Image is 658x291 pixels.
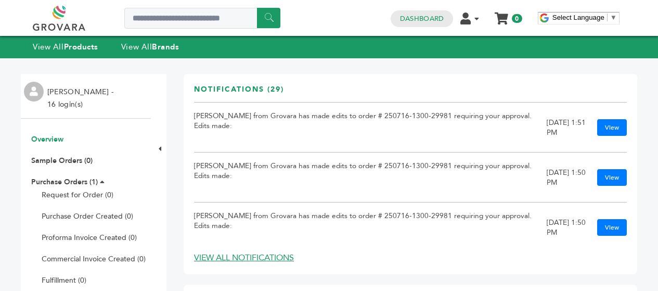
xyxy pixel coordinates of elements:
[121,42,179,52] a: View AllBrands
[194,252,294,263] a: VIEW ALL NOTIFICATIONS
[552,14,604,21] span: Select Language
[31,134,63,144] a: Overview
[194,203,547,252] td: [PERSON_NAME] from Grovara has made edits to order # 250716-1300-29981 requiring your approval. E...
[42,211,133,221] a: Purchase Order Created (0)
[597,169,627,186] a: View
[512,14,522,23] span: 0
[64,42,98,52] strong: Products
[194,103,547,153] td: [PERSON_NAME] from Grovara has made edits to order # 250716-1300-29981 requiring your approval. E...
[547,218,587,237] div: [DATE] 1:50 PM
[552,14,617,21] a: Select Language​
[547,118,587,137] div: [DATE] 1:51 PM
[607,14,608,21] span: ​
[547,168,587,187] div: [DATE] 1:50 PM
[597,119,627,136] a: View
[597,219,627,236] a: View
[31,156,93,166] a: Sample Orders (0)
[42,254,146,264] a: Commercial Invoice Created (0)
[194,153,547,203] td: [PERSON_NAME] from Grovara has made edits to order # 250716-1300-29981 requiring your approval. E...
[152,42,179,52] strong: Brands
[47,86,116,111] li: [PERSON_NAME] - 16 login(s)
[24,82,44,102] img: profile.png
[31,177,98,187] a: Purchase Orders (1)
[400,14,444,23] a: Dashboard
[610,14,617,21] span: ▼
[33,42,98,52] a: View AllProducts
[42,275,86,285] a: Fulfillment (0)
[124,8,280,29] input: Search a product or brand...
[42,233,137,243] a: Proforma Invoice Created (0)
[194,84,284,103] h3: Notifications (29)
[42,190,113,200] a: Request for Order (0)
[496,9,508,20] a: My Cart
